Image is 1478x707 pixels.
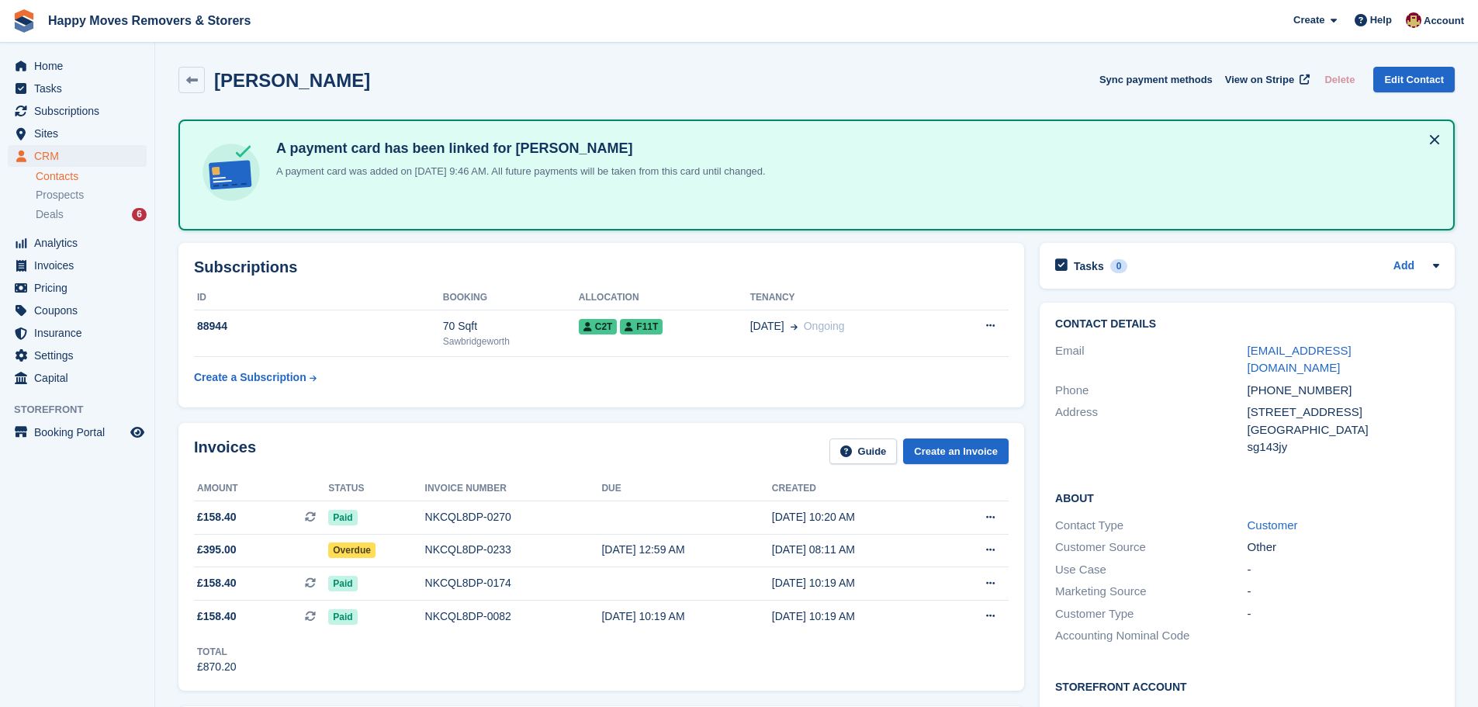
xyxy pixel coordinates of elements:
[1248,344,1352,375] a: [EMAIL_ADDRESS][DOMAIN_NAME]
[8,421,147,443] a: menu
[132,208,147,221] div: 6
[1055,678,1439,694] h2: Storefront Account
[36,187,147,203] a: Prospects
[128,423,147,442] a: Preview store
[579,319,618,334] span: C2T
[1055,517,1247,535] div: Contact Type
[12,9,36,33] img: stora-icon-8386f47178a22dfd0bd8f6a31ec36ba5ce8667c1dd55bd0f319d3a0aa187defe.svg
[425,608,602,625] div: NKCQL8DP-0082
[1248,605,1439,623] div: -
[1248,438,1439,456] div: sg143jy
[197,608,237,625] span: £158.40
[772,575,942,591] div: [DATE] 10:19 AM
[8,322,147,344] a: menu
[199,140,264,205] img: card-linked-ebf98d0992dc2aeb22e95c0e3c79077019eb2392cfd83c6a337811c24bc77127.svg
[36,206,147,223] a: Deals 6
[1248,539,1439,556] div: Other
[34,421,127,443] span: Booking Portal
[1099,67,1213,92] button: Sync payment methods
[328,542,376,558] span: Overdue
[34,78,127,99] span: Tasks
[1293,12,1324,28] span: Create
[8,367,147,389] a: menu
[425,509,602,525] div: NKCQL8DP-0270
[197,659,237,675] div: £870.20
[425,575,602,591] div: NKCQL8DP-0174
[1074,259,1104,273] h2: Tasks
[1055,539,1247,556] div: Customer Source
[34,145,127,167] span: CRM
[1110,259,1128,273] div: 0
[34,277,127,299] span: Pricing
[1406,12,1421,28] img: Steven Fry
[214,70,370,91] h2: [PERSON_NAME]
[579,286,750,310] th: Allocation
[1248,404,1439,421] div: [STREET_ADDRESS]
[194,369,306,386] div: Create a Subscription
[14,402,154,418] span: Storefront
[34,55,127,77] span: Home
[36,188,84,203] span: Prospects
[194,477,328,501] th: Amount
[1370,12,1392,28] span: Help
[425,542,602,558] div: NKCQL8DP-0233
[804,320,845,332] span: Ongoing
[1393,258,1414,276] a: Add
[34,123,127,144] span: Sites
[1055,382,1247,400] div: Phone
[197,509,237,525] span: £158.40
[36,169,147,184] a: Contacts
[34,345,127,366] span: Settings
[425,477,602,501] th: Invoice number
[34,367,127,389] span: Capital
[1318,67,1361,92] button: Delete
[1055,342,1247,377] div: Email
[328,510,357,525] span: Paid
[443,286,579,310] th: Booking
[1055,605,1247,623] div: Customer Type
[197,575,237,591] span: £158.40
[328,477,424,501] th: Status
[1248,421,1439,439] div: [GEOGRAPHIC_DATA]
[620,319,663,334] span: F11T
[197,645,237,659] div: Total
[601,608,771,625] div: [DATE] 10:19 AM
[270,140,766,158] h4: A payment card has been linked for [PERSON_NAME]
[750,318,784,334] span: [DATE]
[8,300,147,321] a: menu
[1055,561,1247,579] div: Use Case
[34,300,127,321] span: Coupons
[1424,13,1464,29] span: Account
[197,542,237,558] span: £395.00
[1055,627,1247,645] div: Accounting Nominal Code
[8,55,147,77] a: menu
[772,542,942,558] div: [DATE] 08:11 AM
[8,123,147,144] a: menu
[750,286,943,310] th: Tenancy
[772,608,942,625] div: [DATE] 10:19 AM
[1055,404,1247,456] div: Address
[34,322,127,344] span: Insurance
[601,477,771,501] th: Due
[34,255,127,276] span: Invoices
[443,334,579,348] div: Sawbridgeworth
[194,363,317,392] a: Create a Subscription
[34,232,127,254] span: Analytics
[1248,518,1298,532] a: Customer
[1055,318,1439,331] h2: Contact Details
[772,477,942,501] th: Created
[8,100,147,122] a: menu
[1055,490,1439,505] h2: About
[1248,561,1439,579] div: -
[443,318,579,334] div: 70 Sqft
[328,576,357,591] span: Paid
[903,438,1009,464] a: Create an Invoice
[270,164,766,179] p: A payment card was added on [DATE] 9:46 AM. All future payments will be taken from this card unti...
[194,258,1009,276] h2: Subscriptions
[34,100,127,122] span: Subscriptions
[829,438,898,464] a: Guide
[8,232,147,254] a: menu
[601,542,771,558] div: [DATE] 12:59 AM
[42,8,257,33] a: Happy Moves Removers & Storers
[8,255,147,276] a: menu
